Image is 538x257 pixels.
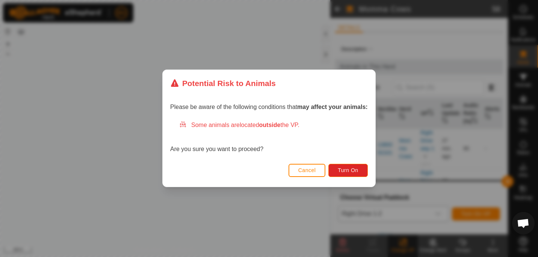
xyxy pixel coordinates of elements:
span: Turn On [338,168,358,174]
strong: may affect your animals: [297,104,368,110]
div: Potential Risk to Animals [170,77,276,89]
a: Open chat [512,212,535,234]
button: Cancel [289,164,326,177]
span: Cancel [298,168,316,174]
strong: outside [259,122,281,128]
div: Are you sure you want to proceed? [170,121,368,154]
button: Turn On [329,164,368,177]
span: Please be aware of the following conditions that [170,104,368,110]
div: Some animals are [179,121,368,130]
span: located the VP. [240,122,299,128]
